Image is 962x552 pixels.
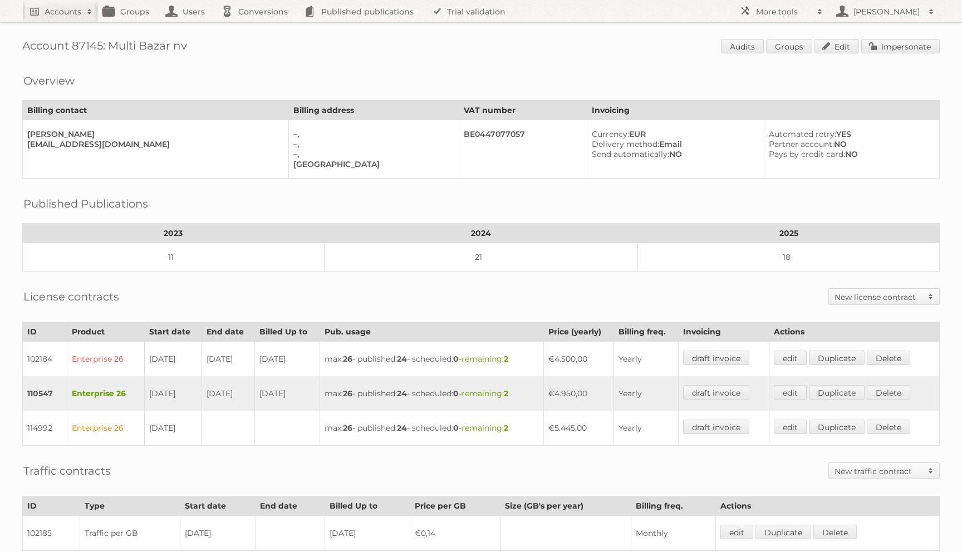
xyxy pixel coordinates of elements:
[462,388,508,398] span: remaining:
[756,6,812,17] h2: More tools
[23,462,111,479] h2: Traffic contracts
[27,139,279,149] div: [EMAIL_ADDRESS][DOMAIN_NAME]
[23,496,80,516] th: ID
[543,376,614,411] td: €4.950,00
[769,139,930,149] div: NO
[144,322,202,342] th: Start date
[631,496,716,516] th: Billing freq.
[543,322,614,342] th: Price (yearly)
[254,322,320,342] th: Billed Up to
[23,516,80,551] td: 102185
[462,354,508,364] span: remaining:
[67,342,144,377] td: Enterprise 26
[410,516,500,551] td: €0,14
[809,351,865,365] a: Duplicate
[504,423,508,433] strong: 2
[813,525,857,539] a: Delete
[180,496,255,516] th: Start date
[325,496,410,516] th: Billed Up to
[23,195,148,212] h2: Published Publications
[867,351,910,365] a: Delete
[397,423,407,433] strong: 24
[459,101,587,120] th: VAT number
[254,376,320,411] td: [DATE]
[23,72,75,89] h2: Overview
[144,342,202,377] td: [DATE]
[769,149,845,159] span: Pays by credit card:
[769,129,836,139] span: Automated retry:
[769,139,834,149] span: Partner account:
[67,376,144,411] td: Enterprise 26
[343,423,352,433] strong: 26
[410,496,500,516] th: Price per GB
[325,516,410,551] td: [DATE]
[320,322,543,342] th: Pub. usage
[679,322,769,342] th: Invoicing
[766,39,812,53] a: Groups
[587,101,940,120] th: Invoicing
[343,354,352,364] strong: 26
[23,376,67,411] td: 110547
[922,463,939,479] span: Toggle
[835,292,922,303] h2: New license contract
[80,516,180,551] td: Traffic per GB
[27,129,279,139] div: [PERSON_NAME]
[144,376,202,411] td: [DATE]
[543,342,614,377] td: €4.500,00
[256,496,325,516] th: End date
[202,322,254,342] th: End date
[23,224,325,243] th: 2023
[67,322,144,342] th: Product
[320,342,543,377] td: max: - published: - scheduled: -
[453,388,459,398] strong: 0
[22,39,940,56] h1: Account 87145: Multi Bazar nv
[289,101,459,120] th: Billing address
[453,354,459,364] strong: 0
[774,420,807,434] a: edit
[45,6,81,17] h2: Accounts
[320,376,543,411] td: max: - published: - scheduled: -
[774,385,807,400] a: edit
[324,224,637,243] th: 2024
[293,159,450,169] div: [GEOGRAPHIC_DATA]
[504,354,508,364] strong: 2
[867,385,910,400] a: Delete
[254,342,320,377] td: [DATE]
[861,39,940,53] a: Impersonate
[829,289,939,304] a: New license contract
[631,516,716,551] td: Monthly
[23,101,289,120] th: Billing contact
[638,243,940,272] td: 18
[769,149,930,159] div: NO
[80,496,180,516] th: Type
[721,39,764,53] a: Audits
[614,342,679,377] td: Yearly
[809,385,865,400] a: Duplicate
[202,376,254,411] td: [DATE]
[23,322,67,342] th: ID
[683,385,749,400] a: draft invoice
[720,525,753,539] a: edit
[683,420,749,434] a: draft invoice
[23,342,67,377] td: 102184
[459,120,587,179] td: BE0447077057
[293,139,450,149] div: –,
[67,411,144,446] td: Enterprise 26
[462,423,508,433] span: remaining:
[504,388,508,398] strong: 2
[343,388,352,398] strong: 26
[397,388,407,398] strong: 24
[23,243,325,272] td: 11
[683,351,749,365] a: draft invoice
[320,411,543,446] td: max: - published: - scheduled: -
[500,496,631,516] th: Size (GB's per year)
[23,288,119,305] h2: License contracts
[851,6,923,17] h2: [PERSON_NAME]
[592,149,755,159] div: NO
[180,516,255,551] td: [DATE]
[592,129,755,139] div: EUR
[202,342,254,377] td: [DATE]
[614,376,679,411] td: Yearly
[614,322,679,342] th: Billing freq.
[543,411,614,446] td: €5.445,00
